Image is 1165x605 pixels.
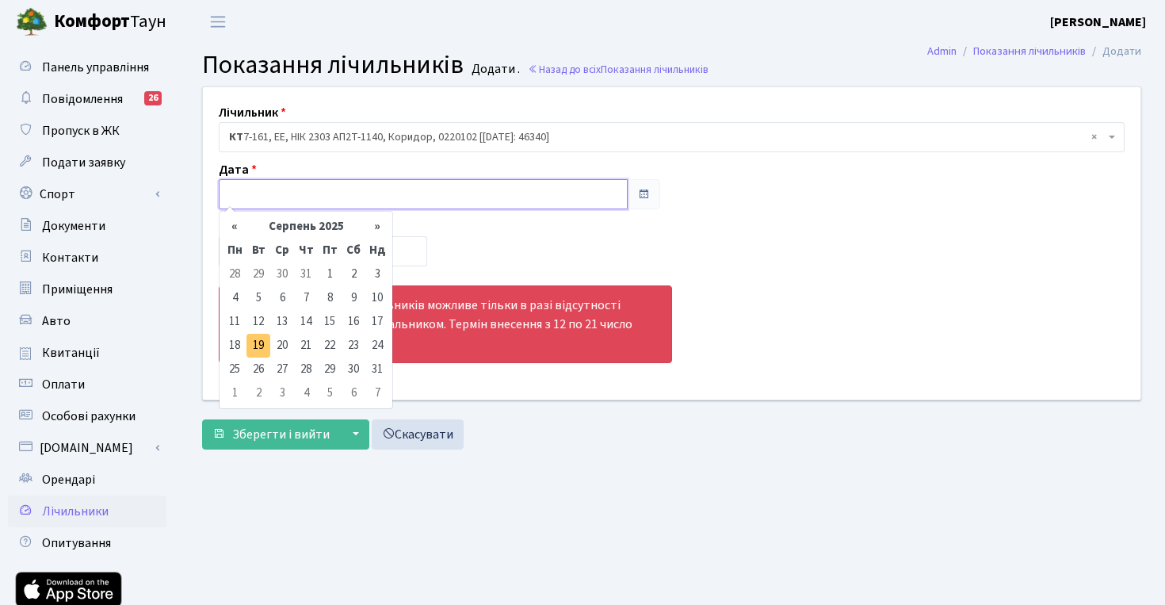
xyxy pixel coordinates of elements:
td: 7 [365,381,389,405]
label: Лічильник [219,103,286,122]
th: Вт [246,239,270,262]
th: « [223,215,246,239]
a: Оплати [8,369,166,400]
td: 24 [365,334,389,358]
td: 2 [342,262,365,286]
span: Приміщення [42,281,113,298]
div: 26 [144,91,162,105]
td: 14 [294,310,318,334]
td: 31 [294,262,318,286]
span: Квитанції [42,344,100,362]
span: Пропуск в ЖК [42,122,120,140]
td: 16 [342,310,365,334]
td: 29 [318,358,342,381]
td: 15 [318,310,342,334]
th: Чт [294,239,318,262]
button: Зберегти і вийти [202,419,340,450]
th: Серпень 2025 [246,215,365,239]
span: Контакти [42,249,98,266]
span: Панель управління [42,59,149,76]
td: 26 [246,358,270,381]
a: Скасувати [372,419,464,450]
a: [PERSON_NAME] [1050,13,1146,32]
div: Внесення показників лічильників можливе тільки в разі відсутності прямого договору з постачальник... [219,285,672,363]
td: 23 [342,334,365,358]
th: Пт [318,239,342,262]
td: 28 [223,262,246,286]
td: 5 [246,286,270,310]
th: Нд [365,239,389,262]
td: 4 [294,381,318,405]
span: Повідомлення [42,90,123,108]
li: Додати [1086,43,1141,60]
td: 1 [223,381,246,405]
a: Документи [8,210,166,242]
span: Показання лічильників [202,47,464,83]
span: Особові рахунки [42,408,136,425]
a: Лічильники [8,496,166,527]
td: 3 [365,262,389,286]
th: Сб [342,239,365,262]
td: 20 [270,334,294,358]
td: 30 [342,358,365,381]
td: 3 [270,381,294,405]
td: 22 [318,334,342,358]
a: Admin [927,43,957,59]
td: 21 [294,334,318,358]
td: 9 [342,286,365,310]
a: Квитанції [8,337,166,369]
td: 5 [318,381,342,405]
a: Орендарі [8,464,166,496]
a: Контакти [8,242,166,274]
td: 25 [223,358,246,381]
a: Панель управління [8,52,166,83]
td: 1 [318,262,342,286]
span: Опитування [42,534,111,552]
a: Назад до всіхПоказання лічильників [528,62,709,77]
td: 17 [365,310,389,334]
td: 13 [270,310,294,334]
td: 29 [246,262,270,286]
td: 7 [294,286,318,310]
td: 19 [246,334,270,358]
th: Пн [223,239,246,262]
a: Авто [8,305,166,337]
a: Показання лічильників [973,43,1086,59]
span: Видалити всі елементи [1091,129,1097,145]
td: 12 [246,310,270,334]
span: Подати заявку [42,154,125,171]
th: » [365,215,389,239]
td: 6 [270,286,294,310]
b: Комфорт [54,9,130,34]
a: Особові рахунки [8,400,166,432]
span: Авто [42,312,71,330]
td: 6 [342,381,365,405]
nav: breadcrumb [903,35,1165,68]
span: Зберегти і вийти [232,426,330,443]
td: 18 [223,334,246,358]
td: 11 [223,310,246,334]
span: Таун [54,9,166,36]
a: [DOMAIN_NAME] [8,432,166,464]
b: КТ [229,129,243,145]
a: Опитування [8,527,166,559]
span: Оплати [42,376,85,393]
button: Переключити навігацію [198,9,238,35]
span: Лічильники [42,503,109,520]
small: Додати . [468,62,520,77]
a: Повідомлення26 [8,83,166,115]
td: 31 [365,358,389,381]
td: 2 [246,381,270,405]
td: 10 [365,286,389,310]
td: 4 [223,286,246,310]
td: 30 [270,262,294,286]
td: 8 [318,286,342,310]
img: logo.png [16,6,48,38]
span: Документи [42,217,105,235]
span: <b>КТ</b>&nbsp;&nbsp;&nbsp;&nbsp;7-161, ЕЕ, НІК 2303 АП2Т-1140, Коридор, 0220102 [01.07.2025: 46340] [229,129,1105,145]
a: Спорт [8,178,166,210]
a: Подати заявку [8,147,166,178]
b: [PERSON_NAME] [1050,13,1146,31]
a: Пропуск в ЖК [8,115,166,147]
span: Показання лічильників [601,62,709,77]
